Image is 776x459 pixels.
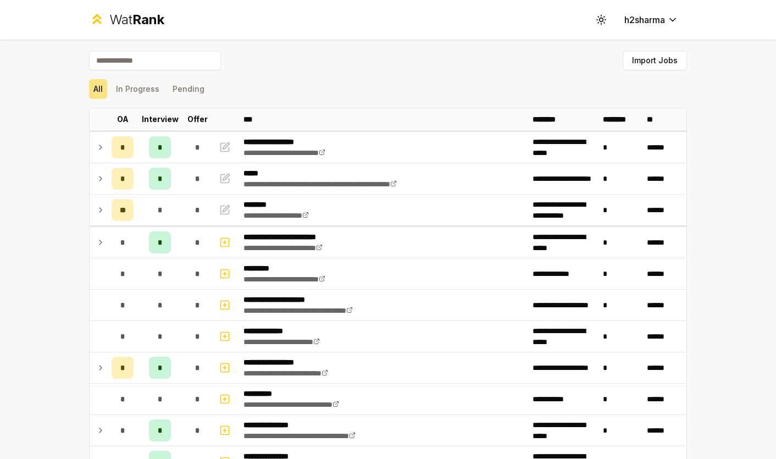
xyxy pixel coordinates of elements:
[187,114,208,125] p: Offer
[142,114,179,125] p: Interview
[117,114,129,125] p: OA
[168,79,209,99] button: Pending
[623,51,687,70] button: Import Jobs
[109,11,164,29] div: Wat
[112,79,164,99] button: In Progress
[89,79,107,99] button: All
[624,13,665,26] span: h2sharma
[89,11,164,29] a: WatRank
[132,12,164,27] span: Rank
[616,10,687,30] button: h2sharma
